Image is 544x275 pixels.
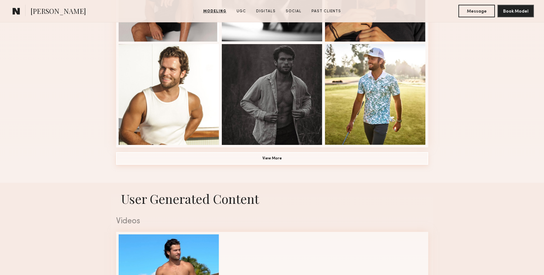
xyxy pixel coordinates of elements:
a: Social [283,9,304,14]
div: Videos [116,217,428,226]
button: Book Model [497,5,534,17]
span: [PERSON_NAME] [31,6,86,17]
button: View More [116,152,428,165]
a: Digitals [254,9,278,14]
a: Book Model [497,8,534,14]
a: Past Clients [309,9,344,14]
button: Message [458,5,495,17]
a: UGC [234,9,249,14]
h1: User Generated Content [111,190,433,207]
a: Modeling [201,9,229,14]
